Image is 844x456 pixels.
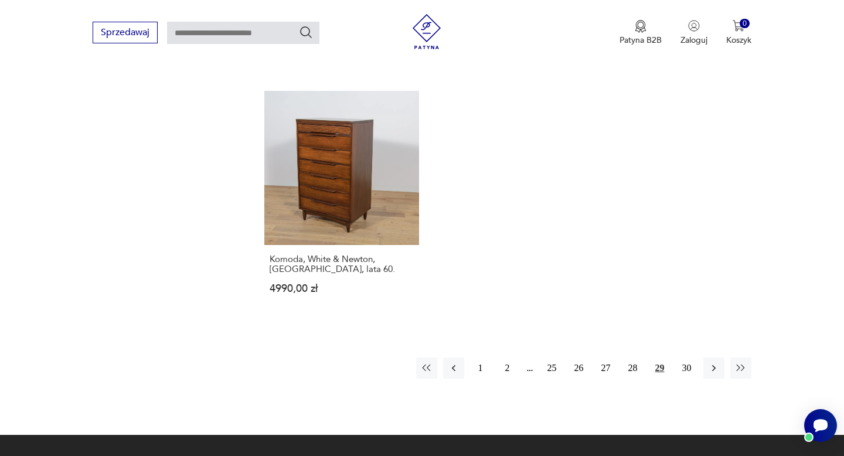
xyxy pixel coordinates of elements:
[93,29,158,38] a: Sprzedawaj
[542,358,563,379] button: 25
[726,20,751,46] button: 0Koszyk
[497,358,518,379] button: 2
[270,254,413,274] h3: Komoda, White & Newton, [GEOGRAPHIC_DATA], lata 60.
[409,14,444,49] img: Patyna - sklep z meblami i dekoracjami vintage
[649,358,671,379] button: 29
[680,20,707,46] button: Zaloguj
[299,25,313,39] button: Szukaj
[270,284,413,294] p: 4990,00 zł
[620,20,662,46] button: Patyna B2B
[595,358,617,379] button: 27
[733,20,744,32] img: Ikona koszyka
[93,22,158,43] button: Sprzedawaj
[726,35,751,46] p: Koszyk
[620,20,662,46] a: Ikona medaluPatyna B2B
[264,91,418,317] a: Komoda, White & Newton, Wielka Brytania, lata 60.Komoda, White & Newton, [GEOGRAPHIC_DATA], lata ...
[740,19,750,29] div: 0
[635,20,646,33] img: Ikona medalu
[569,358,590,379] button: 26
[804,409,837,442] iframe: Smartsupp widget button
[470,358,491,379] button: 1
[620,35,662,46] p: Patyna B2B
[688,20,700,32] img: Ikonka użytkownika
[622,358,644,379] button: 28
[676,358,697,379] button: 30
[680,35,707,46] p: Zaloguj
